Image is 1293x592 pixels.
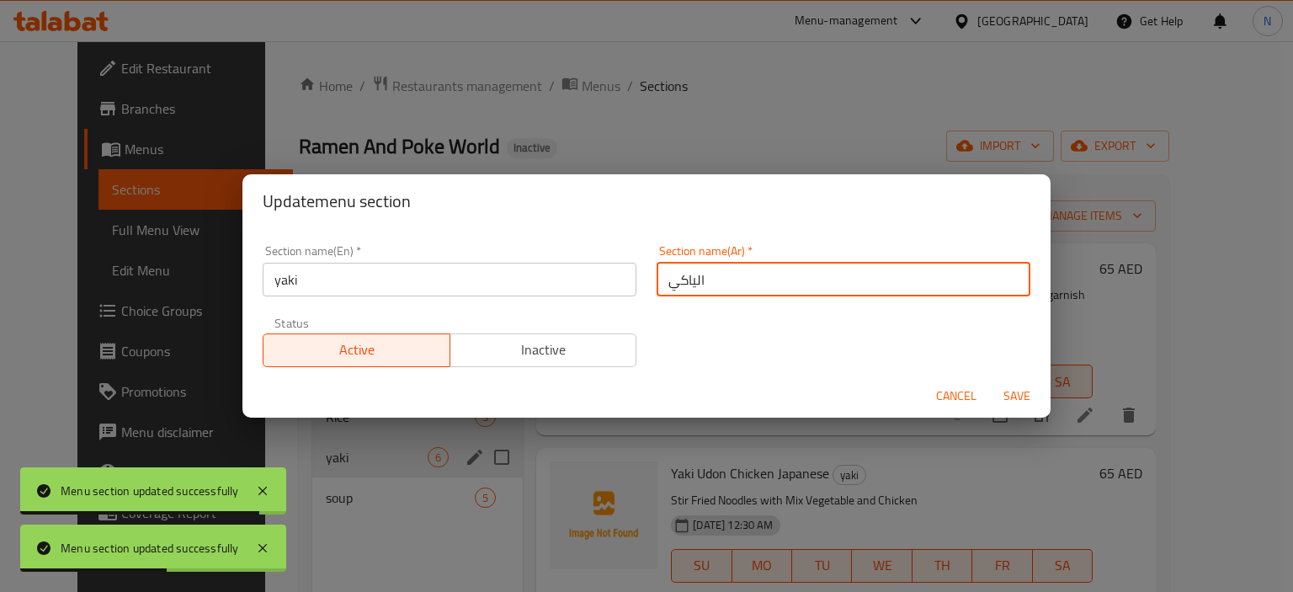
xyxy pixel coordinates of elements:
span: Save [997,386,1037,407]
div: Menu section updated successfully [61,482,239,500]
div: Menu section updated successfully [61,539,239,557]
input: Please enter section name(ar) [657,263,1030,296]
button: Save [990,381,1044,412]
span: Inactive [457,338,631,362]
button: Active [263,333,450,367]
input: Please enter section name(en) [263,263,636,296]
h2: Update menu section [263,188,1030,215]
span: Cancel [936,386,976,407]
button: Inactive [450,333,637,367]
span: Active [270,338,444,362]
button: Cancel [929,381,983,412]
